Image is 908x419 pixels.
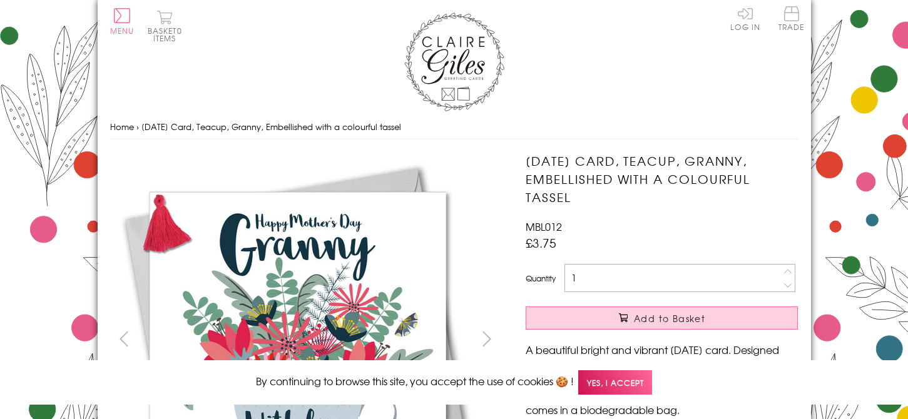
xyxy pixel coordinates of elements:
[730,6,760,31] a: Log In
[404,13,504,111] img: Claire Giles Greetings Cards
[778,6,805,33] a: Trade
[148,10,182,42] button: Basket0 items
[526,234,556,251] span: £3.75
[578,370,652,395] span: Yes, I accept
[110,121,134,133] a: Home
[526,273,556,284] label: Quantity
[110,8,135,34] button: Menu
[526,152,798,206] h1: [DATE] Card, Teacup, Granny, Embellished with a colourful tassel
[141,121,401,133] span: [DATE] Card, Teacup, Granny, Embellished with a colourful tassel
[526,342,798,417] p: A beautiful bright and vibrant [DATE] card. Designed with colourful floral images and hand finish...
[526,219,562,234] span: MBL012
[110,25,135,36] span: Menu
[634,312,705,325] span: Add to Basket
[136,121,139,133] span: ›
[472,325,501,353] button: next
[153,25,182,44] span: 0 items
[110,325,138,353] button: prev
[778,6,805,31] span: Trade
[110,114,798,140] nav: breadcrumbs
[526,306,798,330] button: Add to Basket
